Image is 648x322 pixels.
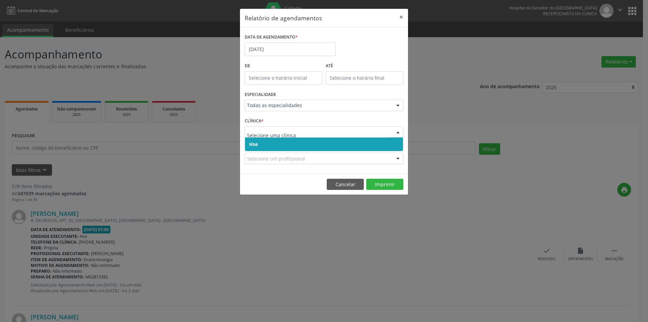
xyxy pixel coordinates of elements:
[247,155,305,162] span: Selecione um profissional
[245,90,276,100] label: ESPECIALIDADE
[395,9,408,25] button: Close
[245,116,264,126] label: CLÍNICA
[327,179,364,190] button: Cancelar
[249,141,258,147] span: Hse
[247,129,389,142] input: Selecione uma clínica
[245,43,336,56] input: Selecione uma data ou intervalo
[326,61,403,71] label: ATÉ
[326,71,403,85] input: Selecione o horário final
[245,71,322,85] input: Selecione o horário inicial
[245,14,322,22] h5: Relatório de agendamentos
[245,32,298,43] label: DATA DE AGENDAMENTO
[245,61,322,71] label: De
[366,179,403,190] button: Imprimir
[247,102,389,109] span: Todas as especialidades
